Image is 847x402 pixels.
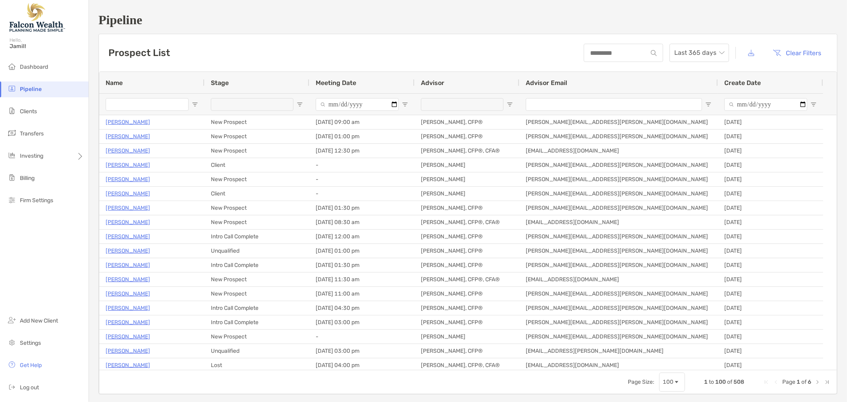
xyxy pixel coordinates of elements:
[415,144,519,158] div: [PERSON_NAME], CFP®, CFA®
[767,44,828,62] button: Clear Filters
[7,360,17,369] img: get-help icon
[526,98,702,111] input: Advisor Email Filter Input
[106,360,150,370] p: [PERSON_NAME]
[519,215,718,229] div: [EMAIL_ADDRESS][DOMAIN_NAME]
[205,301,309,315] div: Intro Call Complete
[519,129,718,143] div: [PERSON_NAME][EMAIL_ADDRESS][PERSON_NAME][DOMAIN_NAME]
[106,332,150,342] a: [PERSON_NAME]
[801,379,806,385] span: of
[718,172,823,186] div: [DATE]
[797,379,800,385] span: 1
[663,379,673,385] div: 100
[106,203,150,213] a: [PERSON_NAME]
[7,338,17,347] img: settings icon
[106,217,150,227] p: [PERSON_NAME]
[507,101,513,108] button: Open Filter Menu
[718,358,823,372] div: [DATE]
[415,330,519,344] div: [PERSON_NAME]
[20,340,41,346] span: Settings
[718,258,823,272] div: [DATE]
[519,244,718,258] div: [PERSON_NAME][EMAIL_ADDRESS][PERSON_NAME][DOMAIN_NAME]
[415,273,519,286] div: [PERSON_NAME], CFP®, CFA®
[415,358,519,372] div: [PERSON_NAME], CFP®, CFA®
[519,230,718,244] div: [PERSON_NAME][EMAIL_ADDRESS][PERSON_NAME][DOMAIN_NAME]
[519,144,718,158] div: [EMAIL_ADDRESS][DOMAIN_NAME]
[205,230,309,244] div: Intro Call Complete
[106,131,150,141] a: [PERSON_NAME]
[309,187,415,201] div: -
[526,79,567,87] span: Advisor Email
[718,215,823,229] div: [DATE]
[674,44,724,62] span: Last 365 days
[106,346,150,356] a: [PERSON_NAME]
[415,215,519,229] div: [PERSON_NAME], CFP®, CFA®
[106,289,150,299] a: [PERSON_NAME]
[205,258,309,272] div: Intro Call Complete
[704,379,708,385] span: 1
[106,232,150,242] a: [PERSON_NAME]
[205,344,309,358] div: Unqualified
[415,230,519,244] div: [PERSON_NAME], CFP®
[402,101,408,108] button: Open Filter Menu
[7,195,17,205] img: firm-settings icon
[316,79,356,87] span: Meeting Date
[628,379,654,385] div: Page Size:
[415,172,519,186] div: [PERSON_NAME]
[519,187,718,201] div: [PERSON_NAME][EMAIL_ADDRESS][PERSON_NAME][DOMAIN_NAME]
[724,98,807,111] input: Create Date Filter Input
[106,117,150,127] a: [PERSON_NAME]
[20,362,42,369] span: Get Help
[98,13,837,27] h1: Pipeline
[763,379,770,385] div: First Page
[718,144,823,158] div: [DATE]
[205,158,309,172] div: Client
[421,79,444,87] span: Advisor
[20,108,37,115] span: Clients
[211,79,229,87] span: Stage
[718,158,823,172] div: [DATE]
[415,158,519,172] div: [PERSON_NAME]
[205,273,309,286] div: New Prospect
[810,101,817,108] button: Open Filter Menu
[718,315,823,329] div: [DATE]
[309,287,415,301] div: [DATE] 11:00 am
[519,315,718,329] div: [PERSON_NAME][EMAIL_ADDRESS][PERSON_NAME][DOMAIN_NAME]
[814,379,821,385] div: Next Page
[205,201,309,215] div: New Prospect
[309,244,415,258] div: [DATE] 01:00 pm
[808,379,811,385] span: 6
[309,172,415,186] div: -
[519,258,718,272] div: [PERSON_NAME][EMAIL_ADDRESS][PERSON_NAME][DOMAIN_NAME]
[309,301,415,315] div: [DATE] 04:30 pm
[309,344,415,358] div: [DATE] 03:00 pm
[718,244,823,258] div: [DATE]
[718,344,823,358] div: [DATE]
[309,215,415,229] div: [DATE] 08:30 am
[309,230,415,244] div: [DATE] 12:00 am
[20,153,43,159] span: Investing
[205,315,309,329] div: Intro Call Complete
[705,101,712,108] button: Open Filter Menu
[106,146,150,156] p: [PERSON_NAME]
[718,187,823,201] div: [DATE]
[106,79,123,87] span: Name
[519,273,718,286] div: [EMAIL_ADDRESS][DOMAIN_NAME]
[415,301,519,315] div: [PERSON_NAME], CFP®
[7,84,17,93] img: pipeline icon
[106,303,150,313] p: [PERSON_NAME]
[415,344,519,358] div: [PERSON_NAME], CFP®
[106,98,189,111] input: Name Filter Input
[309,158,415,172] div: -
[415,287,519,301] div: [PERSON_NAME], CFP®
[7,382,17,392] img: logout icon
[309,201,415,215] div: [DATE] 01:30 pm
[718,129,823,143] div: [DATE]
[309,358,415,372] div: [DATE] 04:00 pm
[10,43,84,50] span: Jamil!
[205,215,309,229] div: New Prospect
[718,230,823,244] div: [DATE]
